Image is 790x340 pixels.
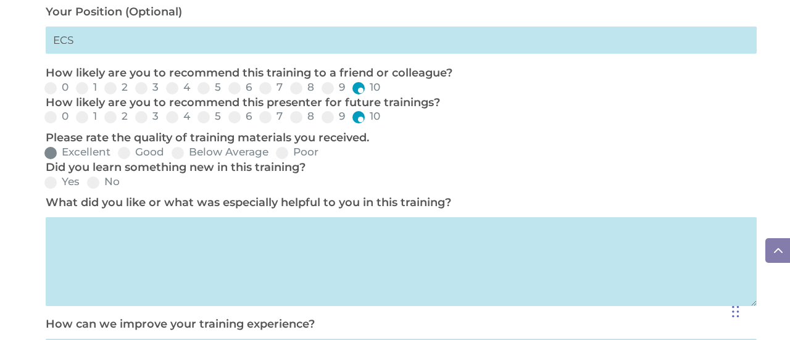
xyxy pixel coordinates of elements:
input: My primary roles is... [46,27,757,54]
label: 6 [228,82,252,93]
label: Yes [44,176,80,187]
label: 1 [76,82,97,93]
label: 7 [259,111,283,122]
p: Did you learn something new in this training? [46,160,750,175]
label: 0 [44,111,69,122]
label: What did you like or what was especially helpful to you in this training? [46,196,451,209]
label: 5 [197,82,221,93]
label: 4 [166,82,190,93]
label: 8 [290,111,314,122]
label: Good [118,147,164,157]
label: 5 [197,111,221,122]
iframe: Chat Widget [588,207,790,340]
label: 0 [44,82,69,93]
label: Your Position (Optional) [46,5,182,19]
label: 10 [352,111,380,122]
label: 8 [290,82,314,93]
label: How can we improve your training experience? [46,317,315,331]
label: Poor [276,147,318,157]
label: 6 [228,111,252,122]
label: 4 [166,111,190,122]
label: 9 [322,82,345,93]
p: How likely are you to recommend this training to a friend or colleague? [46,66,750,81]
p: How likely are you to recommend this presenter for future trainings? [46,96,750,110]
p: Please rate the quality of training materials you received. [46,131,750,146]
label: 1 [76,111,97,122]
label: Below Average [172,147,268,157]
div: Drag [732,293,739,330]
label: No [87,176,120,187]
label: 9 [322,111,345,122]
label: 2 [104,82,128,93]
label: 3 [135,82,159,93]
label: 3 [135,111,159,122]
label: 7 [259,82,283,93]
label: Excellent [44,147,110,157]
label: 2 [104,111,128,122]
label: 10 [352,82,380,93]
